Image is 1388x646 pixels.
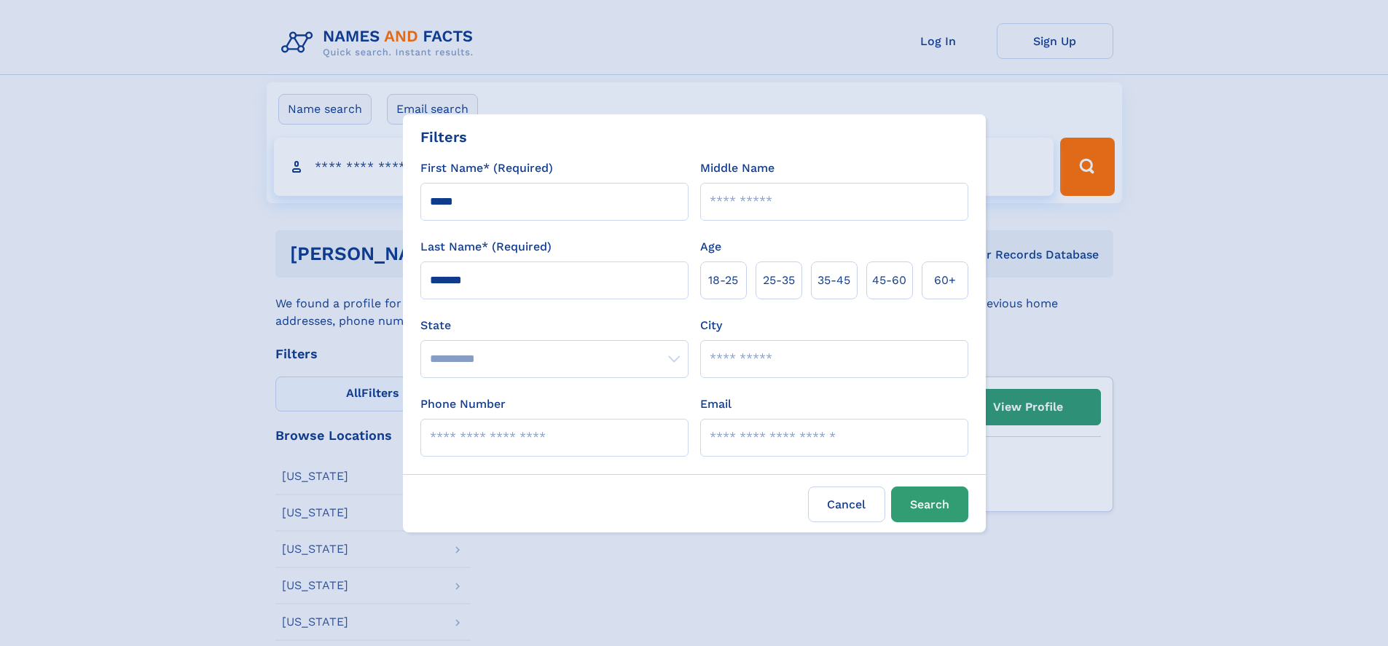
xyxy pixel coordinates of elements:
[420,238,552,256] label: Last Name* (Required)
[420,395,506,413] label: Phone Number
[934,272,956,289] span: 60+
[700,395,732,413] label: Email
[420,317,689,334] label: State
[763,272,795,289] span: 25‑35
[891,487,968,522] button: Search
[808,487,885,522] label: Cancel
[817,272,850,289] span: 35‑45
[420,159,553,177] label: First Name* (Required)
[700,317,722,334] label: City
[708,272,738,289] span: 18‑25
[872,272,906,289] span: 45‑60
[700,159,775,177] label: Middle Name
[420,126,467,148] div: Filters
[700,238,721,256] label: Age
